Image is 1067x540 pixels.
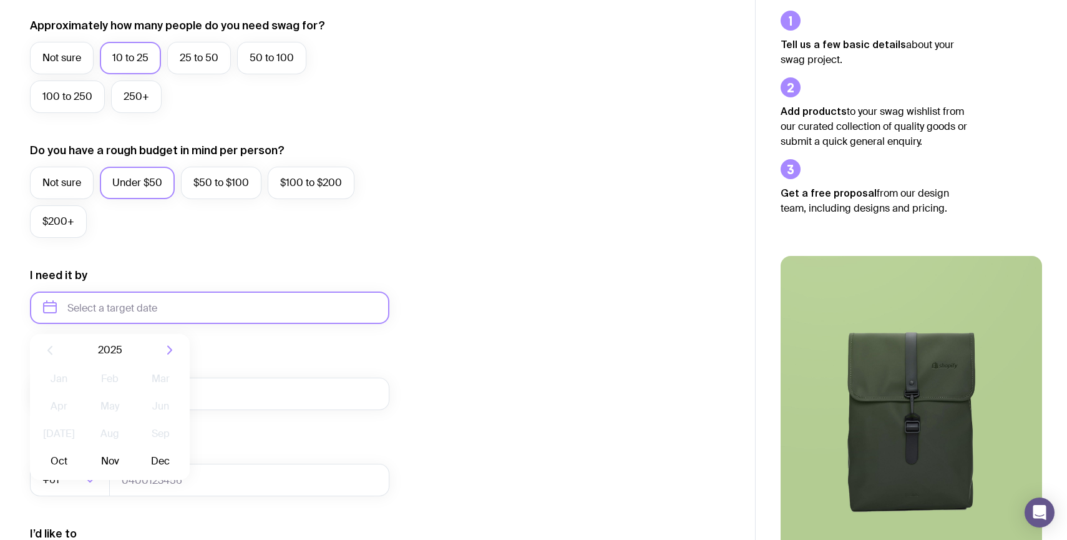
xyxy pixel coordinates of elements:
[87,366,132,391] button: Feb
[100,167,175,199] label: Under $50
[237,42,306,74] label: 50 to 100
[30,378,389,410] input: you@email.com
[36,449,82,474] button: Oct
[109,464,389,496] input: 0400123456
[30,18,325,33] label: Approximately how many people do you need swag for?
[36,366,82,391] button: Jan
[781,39,906,50] strong: Tell us a few basic details
[30,143,285,158] label: Do you have a rough budget in mind per person?
[87,421,132,446] button: Aug
[781,104,968,149] p: to your swag wishlist from our curated collection of quality goods or submit a quick general enqu...
[30,167,94,199] label: Not sure
[268,167,354,199] label: $100 to $200
[100,42,161,74] label: 10 to 25
[138,366,183,391] button: Mar
[167,42,231,74] label: 25 to 50
[111,81,162,113] label: 250+
[781,185,968,216] p: from our design team, including designs and pricing.
[30,81,105,113] label: 100 to 250
[30,205,87,238] label: $200+
[36,394,82,419] button: Apr
[181,167,261,199] label: $50 to $100
[30,292,389,324] input: Select a target date
[781,37,968,67] p: about your swag project.
[36,421,82,446] button: [DATE]
[138,394,183,419] button: Jun
[42,464,62,496] span: +61
[30,268,87,283] label: I need it by
[62,464,81,496] input: Search for option
[138,421,183,446] button: Sep
[30,464,110,496] div: Search for option
[87,394,132,419] button: May
[87,449,132,474] button: Nov
[1025,498,1055,528] div: Open Intercom Messenger
[98,343,122,358] span: 2025
[781,187,877,199] strong: Get a free proposal
[30,42,94,74] label: Not sure
[138,449,183,474] button: Dec
[781,106,847,117] strong: Add products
